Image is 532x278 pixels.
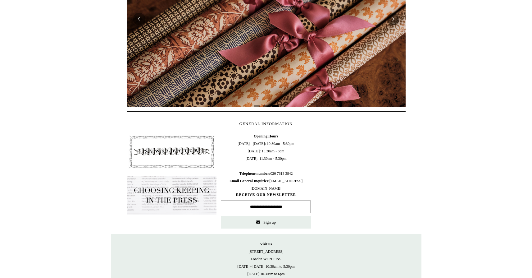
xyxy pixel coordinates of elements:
b: : [269,171,270,176]
iframe: google_map [315,132,405,226]
span: Sign up [263,220,276,225]
button: Sign up [221,216,311,229]
button: Next [387,13,399,25]
span: GENERAL INFORMATION [239,121,293,126]
span: [EMAIL_ADDRESS][DOMAIN_NAME] [230,179,302,191]
span: RECEIVE OUR NEWSLETTER [221,192,311,197]
button: Page 2 [263,105,269,107]
img: pf-635a2b01-aa89-4342-bbcd-4371b60f588c--In-the-press-Button_1200x.jpg [127,176,217,215]
button: Previous [133,13,145,25]
b: Email General Inquiries: [230,179,270,183]
button: Page 3 [272,105,279,107]
span: [DATE] - [DATE]: 10:30am - 5:30pm [DATE]: 10.30am - 6pm [DATE]: 11.30am - 5.30pm 020 7613 3842 [221,132,311,192]
b: Opening Hours [254,134,278,138]
b: Telephone number [239,171,271,176]
button: Page 1 [254,105,260,107]
img: pf-4db91bb9--1305-Newsletter-Button_1200x.jpg [127,132,217,171]
strong: Visit us [260,242,272,246]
